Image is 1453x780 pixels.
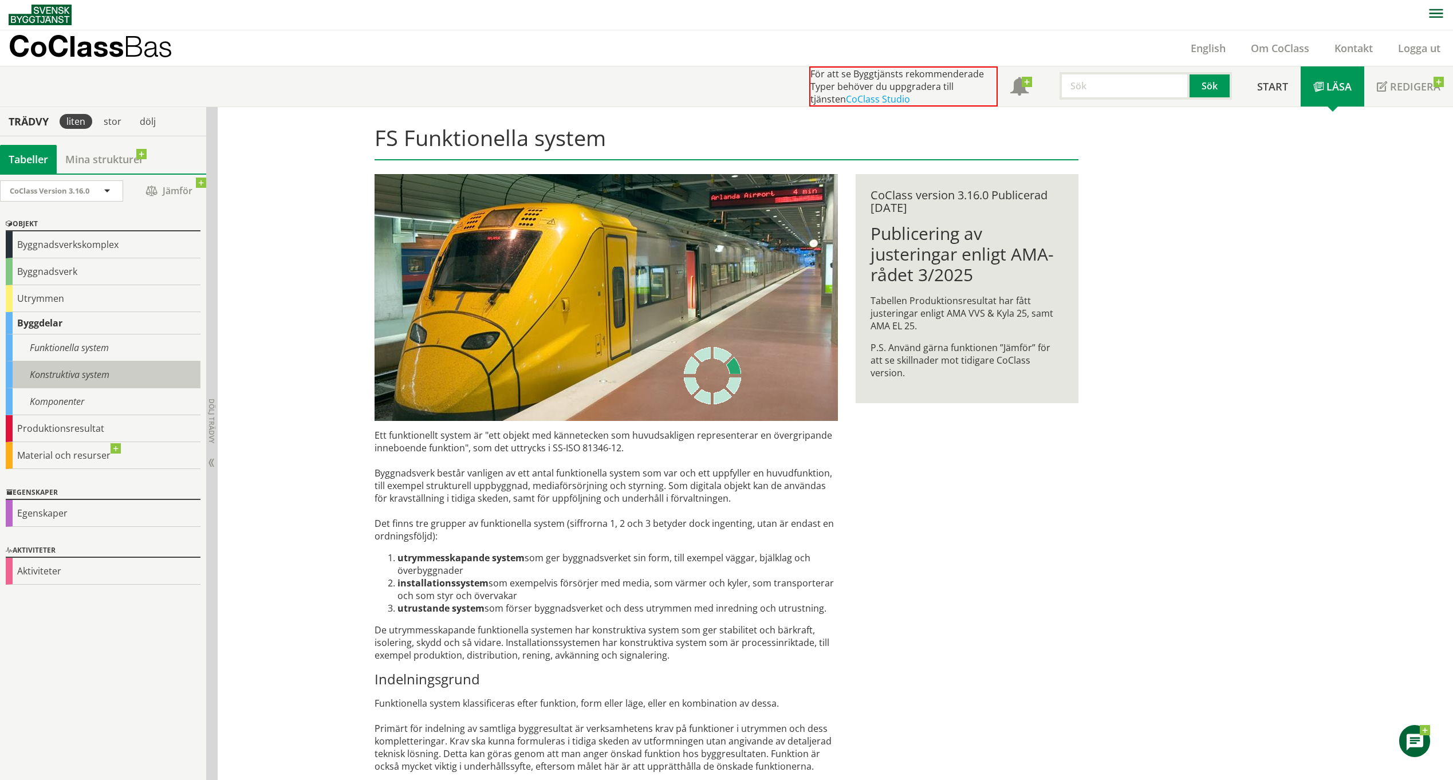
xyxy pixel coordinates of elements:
a: Start [1245,66,1301,107]
input: Sök [1060,72,1190,100]
a: Logga ut [1385,41,1453,55]
span: Notifikationer [1010,78,1029,97]
a: Kontakt [1322,41,1385,55]
a: Redigera [1364,66,1453,107]
p: Tabellen Produktionsresultat har fått justeringar enligt AMA VVS & Kyla 25, samt AMA EL 25. [871,294,1064,332]
strong: utrymmesskapande system [397,551,525,564]
div: Komponenter [6,388,200,415]
span: Dölj trädvy [207,399,216,443]
span: Jämför [135,181,203,201]
a: English [1178,41,1238,55]
span: CoClass Version 3.16.0 [10,186,89,196]
div: Byggdelar [6,312,200,334]
a: CoClass Studio [846,93,910,105]
li: som exempelvis försörjer med media, som värmer och kyler, som trans­porterar och som styr och öve... [397,577,838,602]
div: liten [60,114,92,129]
h3: Indelningsgrund [375,671,838,688]
div: För att se Byggtjänsts rekommenderade Typer behöver du uppgradera till tjänsten [809,66,998,107]
span: Läsa [1326,80,1352,93]
li: som förser byggnadsverket och dess utrymmen med inredning och utrustning. [397,602,838,614]
p: CoClass [9,40,172,53]
a: Mina strukturer [57,145,152,174]
div: Egenskaper [6,500,200,527]
span: Redigera [1390,80,1440,93]
p: P.S. Använd gärna funktionen ”Jämför” för att se skillnader mot tidigare CoClass version. [871,341,1064,379]
div: stor [97,114,128,129]
div: Funktionella system [6,334,200,361]
h1: FS Funktionella system [375,125,1078,160]
button: Sök [1190,72,1232,100]
img: arlanda-express-2.jpg [375,174,838,421]
div: CoClass version 3.16.0 Publicerad [DATE] [871,189,1064,214]
div: Produktionsresultat [6,415,200,442]
strong: utrustande system [397,602,485,614]
a: Läsa [1301,66,1364,107]
h1: Publicering av justeringar enligt AMA-rådet 3/2025 [871,223,1064,285]
img: Svensk Byggtjänst [9,5,72,25]
div: Trädvy [2,115,55,128]
span: Bas [124,29,172,63]
div: dölj [133,114,163,129]
strong: installationssystem [397,577,489,589]
div: Byggnadsverk [6,258,200,285]
div: Aktiviteter [6,544,200,558]
span: Start [1257,80,1288,93]
li: som ger byggnadsverket sin form, till exempel väggar, bjälklag och överbyggnader [397,551,838,577]
a: CoClassBas [9,30,197,66]
div: Egenskaper [6,486,200,500]
a: Om CoClass [1238,41,1322,55]
div: Objekt [6,218,200,231]
div: Material och resurser [6,442,200,469]
div: Aktiviteter [6,558,200,585]
div: Byggnadsverkskomplex [6,231,200,258]
img: Laddar [684,347,741,404]
div: Utrymmen [6,285,200,312]
div: Konstruktiva system [6,361,200,388]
